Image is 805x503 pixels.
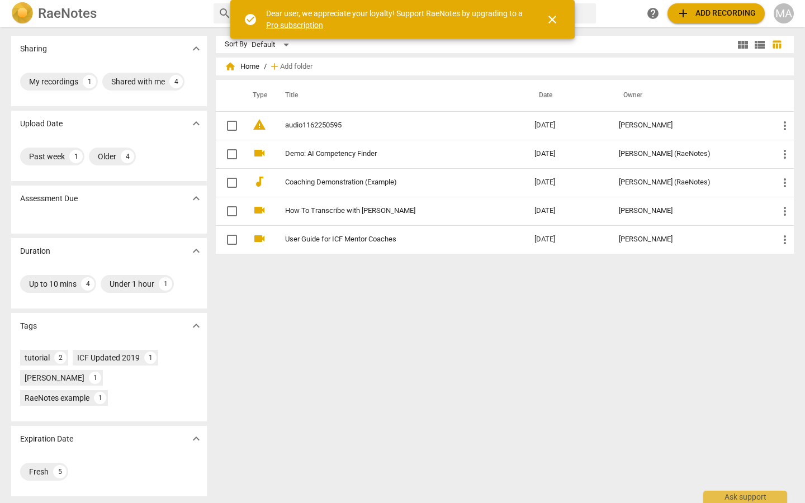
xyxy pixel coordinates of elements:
div: Default [252,36,293,54]
span: / [264,63,267,71]
div: Past week [29,151,65,162]
span: audiotrack [253,175,266,188]
span: expand_more [190,192,203,205]
span: warning [253,118,266,131]
span: videocam [253,232,266,245]
div: [PERSON_NAME] (RaeNotes) [619,150,760,158]
button: Table view [768,36,785,53]
div: Dear user, we appreciate your loyalty! Support RaeNotes by upgrading to a [266,8,525,31]
button: Show more [188,317,205,334]
div: RaeNotes example [25,392,89,404]
div: [PERSON_NAME] [25,372,84,383]
a: Help [643,3,663,23]
div: ICF Updated 2019 [77,352,140,363]
h2: RaeNotes [38,6,97,21]
span: more_vert [778,176,792,189]
button: Upload [667,3,765,23]
a: Demo: AI Competency Finder [285,150,494,158]
span: add [676,7,690,20]
a: LogoRaeNotes [11,2,205,25]
span: expand_more [190,244,203,258]
div: [PERSON_NAME] [619,121,760,130]
a: How To Transcribe with [PERSON_NAME] [285,207,494,215]
div: 4 [121,150,134,163]
span: Home [225,61,259,72]
div: Sort By [225,40,247,49]
span: Add folder [280,63,312,71]
a: Pro subscription [266,21,323,30]
div: 5 [53,465,67,478]
span: view_module [736,38,750,51]
button: Tile view [735,36,751,53]
span: close [546,13,559,26]
span: more_vert [778,119,792,132]
span: expand_more [190,432,203,445]
span: more_vert [778,233,792,246]
a: User Guide for ICF Mentor Coaches [285,235,494,244]
span: search [218,7,231,20]
button: Show more [188,40,205,57]
div: My recordings [29,76,78,87]
span: view_list [753,38,766,51]
span: expand_more [190,319,203,333]
td: [DATE] [525,225,610,254]
td: [DATE] [525,168,610,197]
th: Owner [610,80,769,111]
div: Fresh [29,466,49,477]
div: [PERSON_NAME] [619,235,760,244]
button: Show more [188,115,205,132]
p: Tags [20,320,37,332]
span: expand_more [190,117,203,130]
div: 1 [83,75,96,88]
button: Show more [188,430,205,447]
p: Upload Date [20,118,63,130]
span: more_vert [778,148,792,161]
div: Under 1 hour [110,278,154,290]
div: 1 [89,372,101,384]
span: Add recording [676,7,756,20]
div: Up to 10 mins [29,278,77,290]
div: [PERSON_NAME] [619,207,760,215]
span: check_circle [244,13,257,26]
div: 4 [169,75,183,88]
p: Expiration Date [20,433,73,445]
td: [DATE] [525,140,610,168]
div: 2 [54,352,67,364]
div: 1 [69,150,83,163]
div: 1 [94,392,106,404]
div: Shared with me [111,76,165,87]
div: 1 [159,277,172,291]
span: videocam [253,146,266,160]
button: List view [751,36,768,53]
button: Show more [188,243,205,259]
span: more_vert [778,205,792,218]
th: Date [525,80,610,111]
td: [DATE] [525,111,610,140]
button: Close [539,6,566,33]
span: expand_more [190,42,203,55]
span: videocam [253,203,266,217]
span: table_chart [771,39,782,50]
img: Logo [11,2,34,25]
td: [DATE] [525,197,610,225]
div: [PERSON_NAME] (RaeNotes) [619,178,760,187]
span: help [646,7,660,20]
p: Duration [20,245,50,257]
th: Type [244,80,272,111]
button: Show more [188,190,205,207]
span: home [225,61,236,72]
div: Older [98,151,116,162]
a: Coaching Demonstration (Example) [285,178,494,187]
span: add [269,61,280,72]
a: audio1162250595 [285,121,494,130]
div: 4 [81,277,94,291]
div: tutorial [25,352,50,363]
th: Title [272,80,525,111]
p: Sharing [20,43,47,55]
p: Assessment Due [20,193,78,205]
button: MA [774,3,794,23]
div: Ask support [703,491,787,503]
div: 1 [144,352,157,364]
